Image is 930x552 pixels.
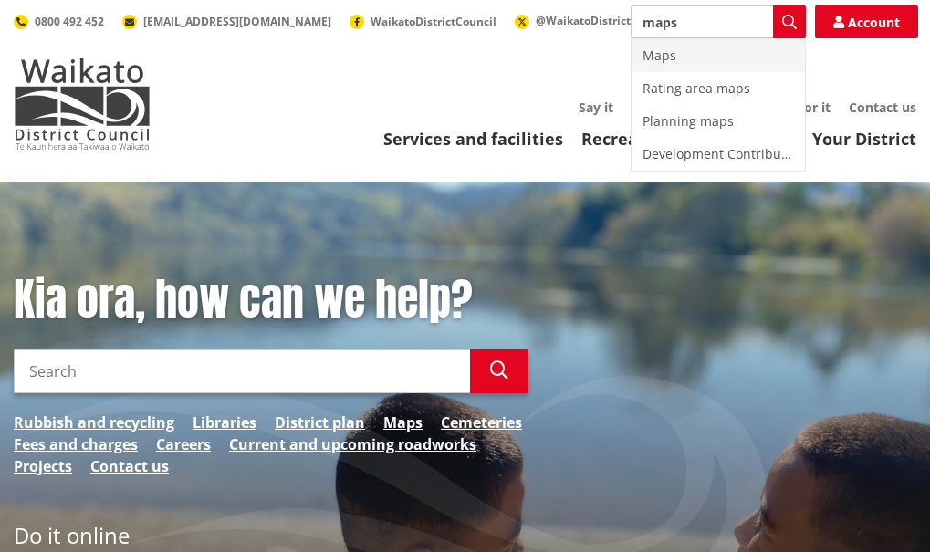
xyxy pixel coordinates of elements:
[515,13,631,28] a: @WaikatoDistrict
[632,39,805,72] div: Maps
[193,411,256,433] a: Libraries
[846,475,912,541] iframe: Messenger Launcher
[812,128,916,150] a: Your District
[14,349,470,393] input: Search input
[383,411,423,433] a: Maps
[350,14,496,29] a: WaikatoDistrictCouncil
[383,128,563,150] a: Services and facilities
[632,105,805,138] div: Planning maps
[156,433,211,455] a: Careers
[581,128,672,150] a: Recreation
[849,99,916,116] a: Contact us
[143,14,331,29] span: [EMAIL_ADDRESS][DOMAIN_NAME]
[441,411,522,433] a: Cemeteries
[122,14,331,29] a: [EMAIL_ADDRESS][DOMAIN_NAME]
[536,13,631,28] span: @WaikatoDistrict
[14,411,174,433] a: Rubbish and recycling
[90,455,169,477] a: Contact us
[275,411,365,433] a: District plan
[815,5,918,38] a: Account
[14,274,528,327] h1: Kia ora, how can we help?
[632,138,805,171] div: Development Contributions Policy Appendix 2 - Catchment maps
[229,433,476,455] a: Current and upcoming roadworks
[14,58,151,150] img: Waikato District Council - Te Kaunihera aa Takiwaa o Waikato
[14,14,104,29] a: 0800 492 452
[14,433,138,455] a: Fees and charges
[14,455,72,477] a: Projects
[631,5,806,38] input: Search input
[632,72,805,105] div: Rating area maps
[371,14,496,29] span: WaikatoDistrictCouncil
[579,99,613,116] a: Say it
[35,14,104,29] span: 0800 492 452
